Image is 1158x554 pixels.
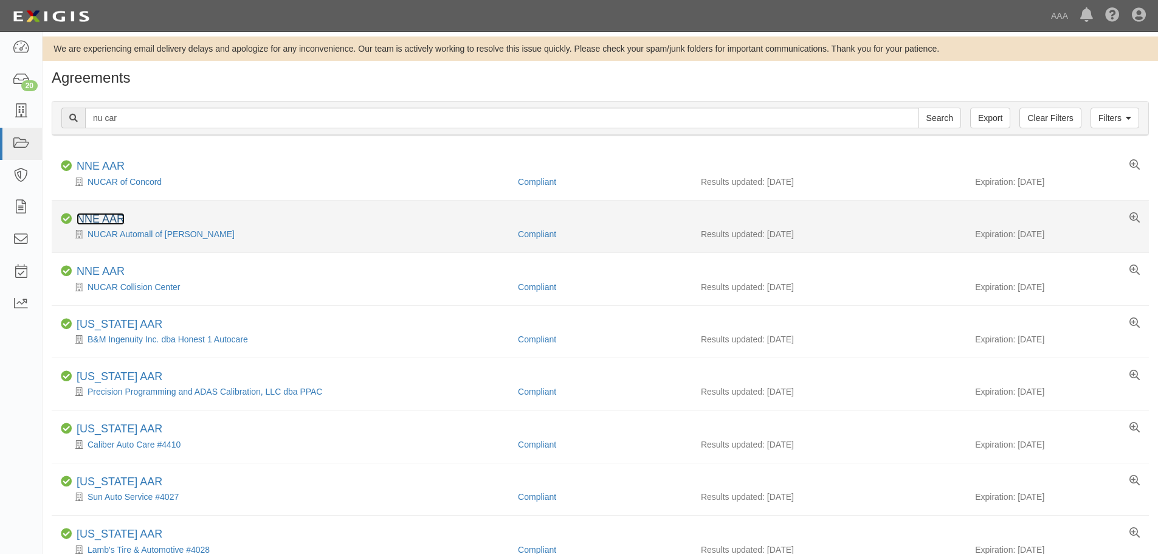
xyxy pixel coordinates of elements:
i: Compliant [61,319,72,330]
div: Results updated: [DATE] [701,228,957,240]
a: [US_STATE] AAR [77,528,162,540]
a: [US_STATE] AAR [77,318,162,330]
i: Compliant [61,161,72,171]
a: Precision Programming and ADAS Calibration, LLC dba PPAC [88,387,322,396]
a: View results summary [1129,160,1140,171]
a: View results summary [1129,476,1140,486]
div: Precision Programming and ADAS Calibration, LLC dba PPAC [61,386,509,398]
a: Caliber Auto Care #4410 [88,440,181,449]
div: NNE AAR [77,265,125,279]
div: Texas AAR [77,318,162,331]
a: Compliant [518,334,556,344]
a: NUCAR of Concord [88,177,162,187]
div: Results updated: [DATE] [701,333,957,345]
div: NUCAR Automall of Tilton [61,228,509,240]
a: B&M Ingenuity Inc. dba Honest 1 Autocare [88,334,248,344]
div: Expiration: [DATE] [975,176,1140,188]
div: NUCAR of Concord [61,176,509,188]
div: Results updated: [DATE] [701,438,957,451]
i: Compliant [61,213,72,224]
a: Compliant [518,387,556,396]
i: Compliant [61,476,72,487]
div: NUCAR Collision Center [61,281,509,293]
a: View results summary [1129,423,1140,434]
div: Results updated: [DATE] [701,281,957,293]
div: Texas AAR [77,476,162,489]
a: [US_STATE] AAR [77,370,162,383]
div: Expiration: [DATE] [975,438,1140,451]
div: Caliber Auto Care #4410 [61,438,509,451]
a: Export [970,108,1010,128]
a: Clear Filters [1019,108,1081,128]
a: [US_STATE] AAR [77,476,162,488]
input: Search [85,108,919,128]
a: Compliant [518,282,556,292]
a: View results summary [1129,265,1140,276]
a: NUCAR Automall of [PERSON_NAME] [88,229,235,239]
a: NNE AAR [77,265,125,277]
div: We are experiencing email delivery delays and apologize for any inconvenience. Our team is active... [43,43,1158,55]
div: 20 [21,80,38,91]
a: NUCAR Collision Center [88,282,181,292]
div: Results updated: [DATE] [701,176,957,188]
div: Sun Auto Service #4027 [61,491,509,503]
div: Results updated: [DATE] [701,386,957,398]
img: logo-5460c22ac91f19d4615b14bd174203de0afe785f0fc80cf4dbbc73dc1793850b.png [9,5,93,27]
a: Compliant [518,229,556,239]
input: Search [918,108,961,128]
div: Expiration: [DATE] [975,333,1140,345]
div: Expiration: [DATE] [975,386,1140,398]
div: Expiration: [DATE] [975,228,1140,240]
a: Compliant [518,440,556,449]
a: View results summary [1129,213,1140,224]
i: Compliant [61,423,72,434]
i: Help Center - Complianz [1105,9,1120,23]
a: View results summary [1129,528,1140,539]
i: Compliant [61,266,72,277]
div: Expiration: [DATE] [975,281,1140,293]
div: Expiration: [DATE] [975,491,1140,503]
div: NNE AAR [77,213,125,226]
a: Filters [1091,108,1139,128]
a: View results summary [1129,318,1140,329]
div: NNE AAR [77,160,125,173]
i: Compliant [61,528,72,539]
div: Texas AAR [77,370,162,384]
h1: Agreements [52,70,1149,86]
a: NNE AAR [77,213,125,225]
div: Results updated: [DATE] [701,491,957,503]
div: Texas AAR [77,528,162,541]
div: B&M Ingenuity Inc. dba Honest 1 Autocare [61,333,509,345]
a: NNE AAR [77,160,125,172]
a: [US_STATE] AAR [77,423,162,435]
a: View results summary [1129,370,1140,381]
a: Compliant [518,492,556,502]
div: Texas AAR [77,423,162,436]
a: AAA [1045,4,1074,28]
a: Sun Auto Service #4027 [88,492,179,502]
a: Compliant [518,177,556,187]
i: Compliant [61,371,72,382]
